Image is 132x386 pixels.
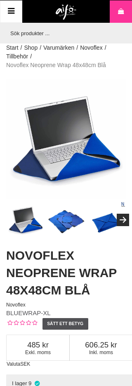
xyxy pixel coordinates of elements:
[30,52,32,61] span: /
[6,319,37,328] div: Kundbetyg: 0
[7,201,45,239] img: Novoflex Neoprene Wrap 48x48cm Blå
[24,43,38,52] a: Shop
[6,302,26,308] span: Novoflex
[7,350,69,355] span: Exkl. moms
[21,43,22,52] span: /
[48,201,85,239] img: Novoflex Neoprene Wrap i flera storlekar
[42,318,88,330] a: Sätt ett betyg
[6,309,51,316] span: BLUEWRAP-XL
[6,61,106,70] span: Novoflex Neoprene Wrap 48x48cm Blå
[6,43,19,52] a: Start
[76,43,78,52] span: /
[80,43,102,52] a: Novoflex
[6,52,28,61] a: Tillbehör
[6,23,122,43] input: Sök produkter ...
[43,43,74,52] a: Varumärken
[40,43,41,52] span: /
[20,361,30,367] span: SEK
[89,201,126,239] img: Skyddande duk för datorn under transport
[7,361,20,367] span: Valuta
[117,214,129,226] button: Next
[56,5,77,20] img: logo.png
[105,43,106,52] span: /
[7,340,69,350] span: 485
